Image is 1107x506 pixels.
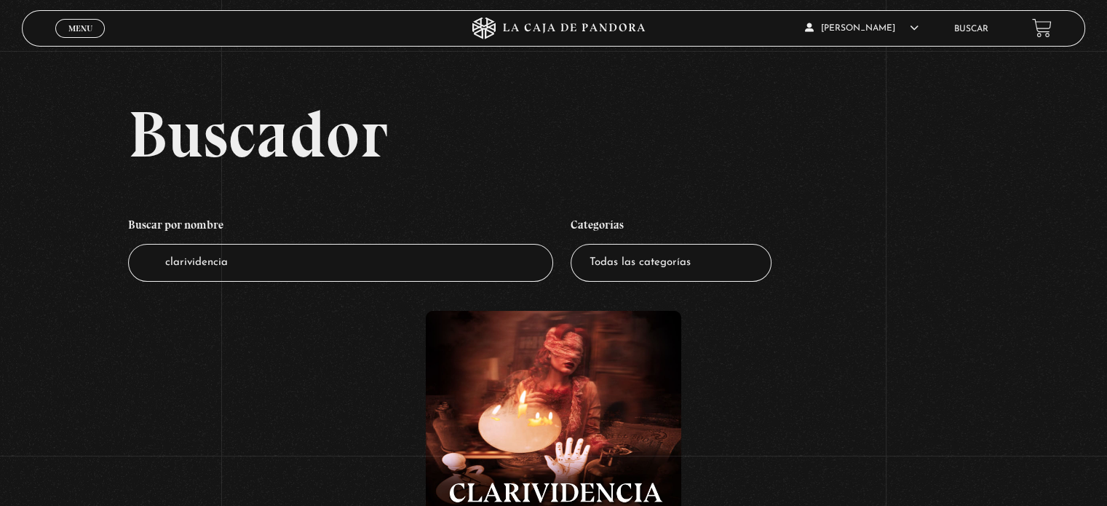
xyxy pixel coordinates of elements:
[1032,18,1052,38] a: View your shopping cart
[68,24,92,33] span: Menu
[571,210,771,244] h4: Categorías
[128,101,1084,167] h2: Buscador
[805,24,918,33] span: [PERSON_NAME]
[954,25,988,33] a: Buscar
[128,210,553,244] h4: Buscar por nombre
[63,36,98,47] span: Cerrar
